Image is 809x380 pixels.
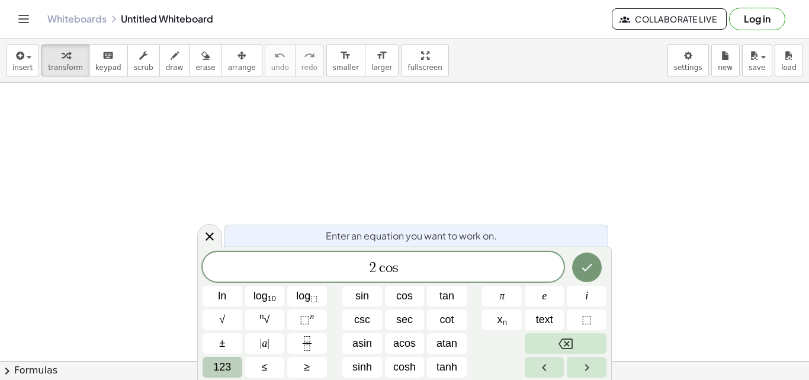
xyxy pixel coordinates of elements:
button: nth root [245,309,285,330]
span: 2 [369,261,376,275]
span: log [253,288,276,304]
button: settings [667,44,709,76]
button: format_sizelarger [365,44,399,76]
button: Toggle navigation [14,9,33,28]
button: keyboardkeypad [89,44,128,76]
button: Subscript [482,309,522,330]
button: Cosecant [342,309,382,330]
button: Log in [729,8,785,30]
button: Hyperbolic tangent [427,357,467,378]
var: c [376,261,386,275]
button: Cotangent [427,309,467,330]
span: redo [301,63,317,72]
span: | [260,337,262,349]
span: undo [271,63,289,72]
span: sin [355,288,369,304]
button: scrub [127,44,160,76]
button: Arcsine [342,333,382,354]
button: format_sizesmaller [326,44,365,76]
span: cot [440,312,454,328]
span: | [267,337,269,349]
button: Secant [385,309,425,330]
sub: n [502,318,507,327]
button: Right arrow [567,357,606,378]
span: ln [218,288,226,304]
sub: ⬚ [310,294,317,303]
button: Cosine [385,286,425,306]
button: Fraction [287,333,327,354]
span: e [542,288,547,304]
button: Placeholder [567,309,606,330]
button: new [711,44,740,76]
button: erase [189,44,221,76]
span: atan [436,336,457,352]
span: draw [166,63,184,72]
span: √ [259,312,269,328]
span: log [296,288,317,304]
button: Sine [342,286,382,306]
button: Hyperbolic sine [342,357,382,378]
button: Text [525,309,564,330]
span: a [260,336,269,352]
a: Whiteboards [47,13,107,25]
span: insert [12,63,33,72]
span: new [718,63,733,72]
button: Backspace [525,333,606,354]
span: load [781,63,797,72]
span: arrange [228,63,256,72]
button: Left arrow [525,357,564,378]
button: Plus minus [203,333,242,354]
button: arrange [221,44,262,76]
span: ≤ [262,359,268,375]
span: i [585,288,588,304]
button: Collaborate Live [612,8,727,30]
i: keyboard [102,49,114,63]
span: keypad [95,63,121,72]
span: transform [48,63,83,72]
span: larger [371,63,392,72]
i: format_size [376,49,387,63]
var: o [386,261,393,275]
var: s [393,261,398,275]
span: 123 [213,359,231,375]
button: undoundo [265,44,296,76]
button: Natural logarithm [203,286,242,306]
sub: 10 [268,294,276,303]
span: sinh [352,359,372,375]
span: ⬚ [582,312,592,328]
button: Hyperbolic cosine [385,357,425,378]
span: sec [396,312,413,328]
button: Logarithm [245,286,285,306]
i: undo [274,49,285,63]
button: save [742,44,772,76]
button: Square root [203,309,242,330]
span: settings [674,63,702,72]
button: Arctangent [427,333,467,354]
span: text [536,312,553,328]
button: draw [159,44,190,76]
button: Tangent [427,286,467,306]
sup: n [310,312,314,321]
span: π [499,288,505,304]
button: load [775,44,803,76]
button: Less than or equal [245,357,285,378]
span: √ [219,312,225,328]
span: x [497,312,507,328]
span: ⬚ [300,314,310,325]
i: format_size [340,49,351,63]
button: insert [6,44,39,76]
button: Arccosine [385,333,425,354]
button: e [525,286,564,306]
span: fullscreen [407,63,442,72]
span: Collaborate Live [622,14,717,24]
span: asin [352,336,372,352]
span: acos [393,336,416,352]
span: tanh [436,359,457,375]
span: ≥ [304,359,310,375]
span: cos [396,288,413,304]
sup: n [259,312,264,321]
span: tan [439,288,454,304]
button: Greater than or equal [287,357,327,378]
span: erase [195,63,215,72]
button: Done [572,253,602,282]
